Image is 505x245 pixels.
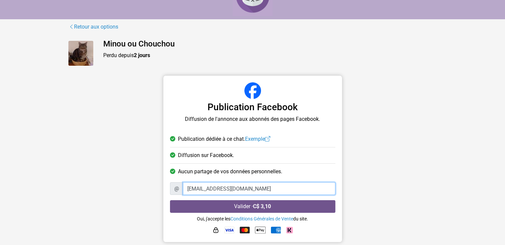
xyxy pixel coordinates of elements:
a: Retour aux options [68,23,119,31]
h4: Minou ou Chouchou [103,39,437,49]
button: Valider ·C$ 3,10 [170,200,335,213]
img: Facebook [244,82,261,99]
span: Publication dédiée à ce chat. [178,135,270,143]
input: Adresse e-mail [183,182,335,195]
strong: 2 jours [134,52,150,58]
img: Mastercard [240,227,250,233]
img: American Express [271,227,281,233]
span: Diffusion sur Facebook. [178,151,234,159]
img: HTTPS : paiement sécurisé [212,227,219,233]
small: Oui, j'accepte les du site. [197,216,308,221]
img: Klarna [286,227,293,233]
span: @ [170,182,183,195]
a: Conditions Générales de Vente [230,216,293,221]
p: Perdu depuis [103,51,437,59]
strong: C$ 3,10 [253,203,271,209]
h3: Publication Facebook [170,102,335,113]
img: Visa [224,227,234,233]
a: Exemple [245,136,270,142]
p: Diffusion de l'annonce aux abonnés des pages Facebook. [170,115,335,123]
span: Aucun partage de vos données personnelles. [178,168,282,176]
img: Apple Pay [255,225,266,235]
